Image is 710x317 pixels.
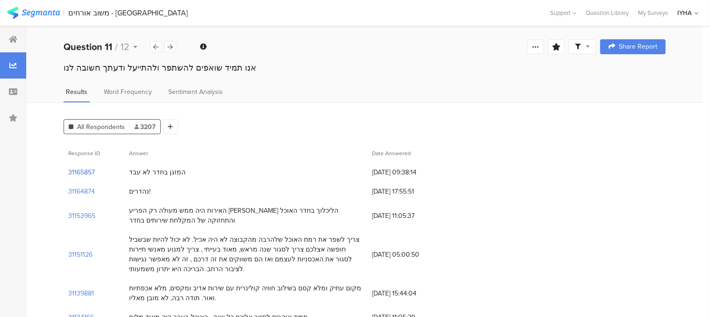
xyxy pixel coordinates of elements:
[66,87,87,97] span: Results
[372,149,411,158] span: Date Answered
[135,122,156,132] span: 3207
[372,288,447,298] span: [DATE] 15:44:04
[372,250,447,259] span: [DATE] 05:00:50
[619,43,657,50] span: Share Report
[121,40,129,54] span: 12
[115,40,118,54] span: /
[129,235,363,274] div: צריך לשפר את רמת האוכל שלהרבה מהקבוצה לא היה אכיל. לא יכול להיות שבשביל חופשה אצלכם צריך לסגור שנ...
[68,167,95,177] section: 31165857
[129,187,151,196] div: נהדרים!
[68,211,95,221] section: 31153965
[372,211,447,221] span: [DATE] 11:05:37
[69,8,188,17] div: משוב אורחים - [GEOGRAPHIC_DATA]
[7,7,60,19] img: segmanta logo
[372,187,447,196] span: [DATE] 17:55:51
[77,122,125,132] span: All Respondents
[168,87,223,97] span: Sentiment Analysis
[633,8,673,17] a: My Surveys
[581,8,633,17] a: Question Library
[104,87,152,97] span: Word Frequency
[129,149,148,158] span: Answer
[64,7,65,18] div: |
[129,206,363,225] div: האירוח היה ממש מעולה רק הפריע [PERSON_NAME] הליכלוך בחדר האוכל והתחזוקה של המקלחת שירותים בחדר
[550,6,576,20] div: Support
[68,149,100,158] span: Response ID
[677,8,692,17] div: IYHA
[68,250,93,259] section: 31151126
[129,167,186,177] div: המזגן בחדר לא עבד
[129,283,363,303] div: מקום עתיק ומלא קסם בשילוב חוויה קולינרית עם שירות אדיב ומקסים, מלא אכפתיות ואור. תודה רבה, לא מוב...
[64,40,112,54] b: Question 11
[68,187,95,196] section: 31164874
[372,167,447,177] span: [DATE] 09:38:14
[64,62,666,74] div: אנו תמיד שואפים להשתפר ולהתייעל ודעתך חשובה לנו
[68,288,94,298] section: 31139881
